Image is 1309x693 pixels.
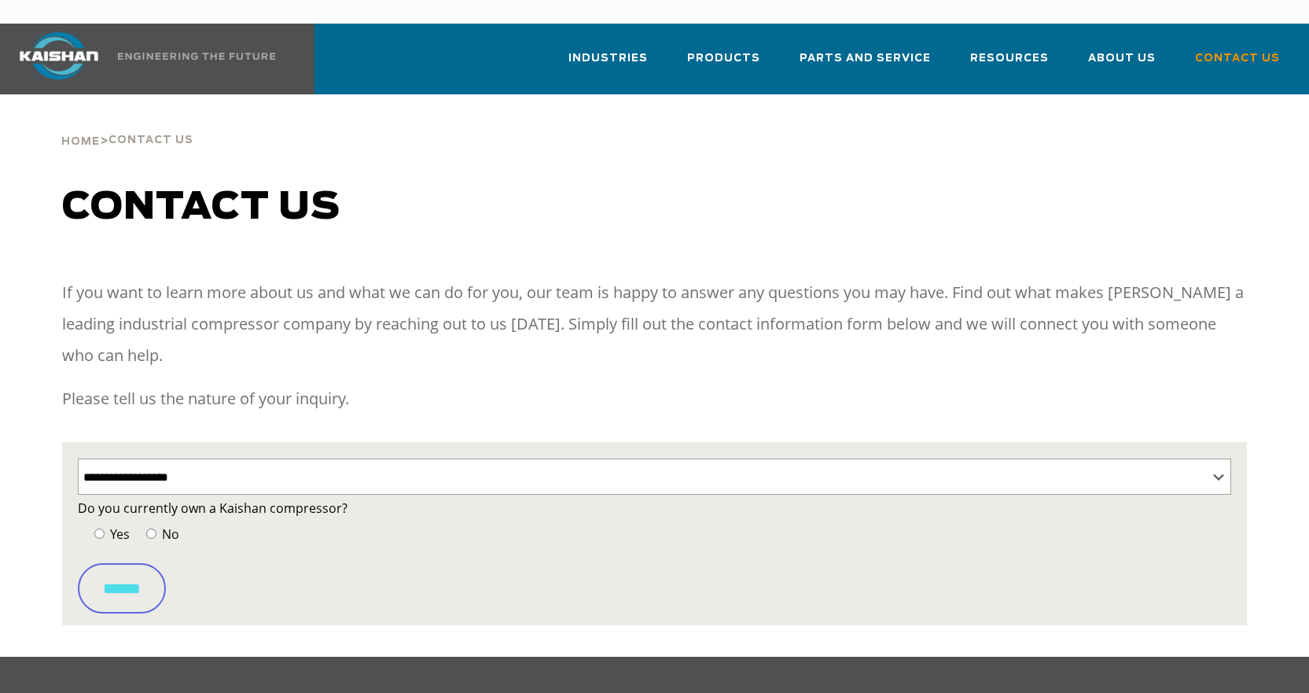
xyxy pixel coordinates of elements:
span: No [159,525,179,543]
div: > [61,94,193,154]
span: Products [687,50,760,68]
a: Resources [970,38,1049,91]
a: Industries [568,38,648,91]
span: Resources [970,50,1049,68]
a: Products [687,38,760,91]
a: About Us [1088,38,1156,91]
span: Industries [568,50,648,68]
input: No [146,529,156,539]
span: Contact us [62,189,340,227]
span: Home [61,137,100,147]
span: Parts and Service [800,50,931,68]
a: Contact Us [1195,38,1280,91]
p: If you want to learn more about us and what we can do for you, our team is happy to answer any qu... [62,277,1248,371]
img: Engineering the future [118,53,275,60]
span: Contact Us [108,135,193,146]
span: Yes [107,525,130,543]
a: Home [61,134,100,148]
form: Contact form [78,497,1232,614]
label: Do you currently own a Kaishan compressor? [78,497,1232,519]
a: Parts and Service [800,38,931,91]
span: About Us [1088,50,1156,68]
input: Yes [94,529,105,539]
span: Contact Us [1195,50,1280,68]
p: Please tell us the nature of your inquiry. [62,383,1248,415]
